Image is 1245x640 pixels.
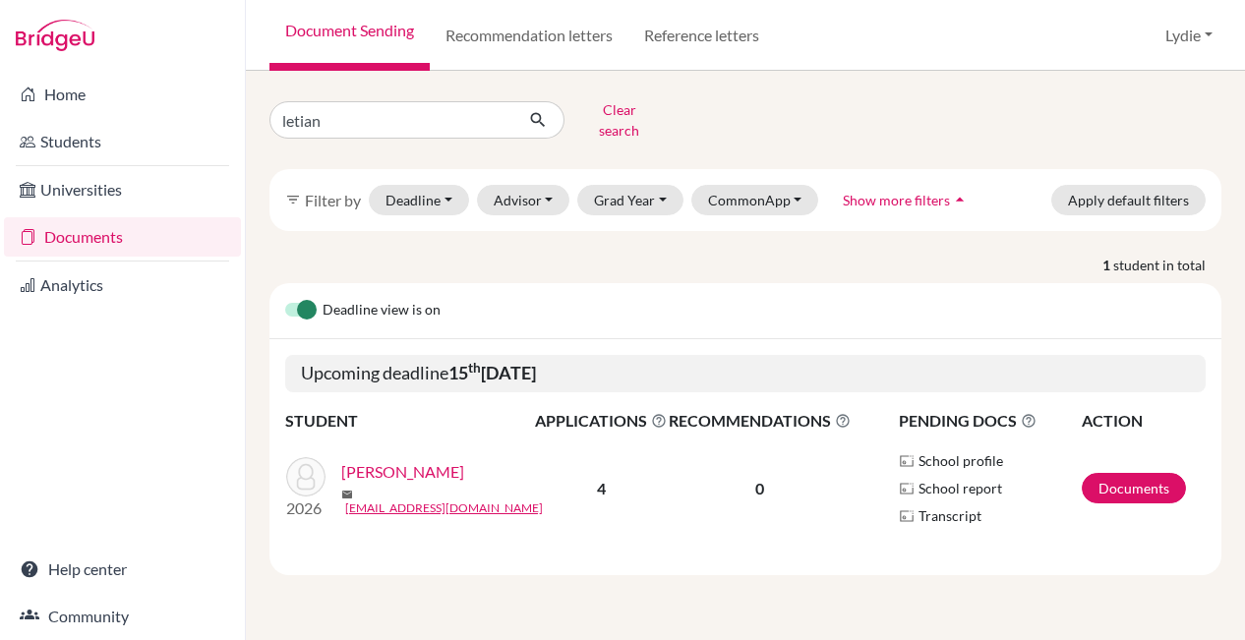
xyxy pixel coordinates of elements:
[4,75,241,114] a: Home
[597,479,606,497] b: 4
[285,355,1206,392] h5: Upcoming deadline
[323,299,441,322] span: Deadline view is on
[1156,17,1221,54] button: Lydie
[691,185,819,215] button: CommonApp
[577,185,683,215] button: Grad Year
[4,597,241,636] a: Community
[477,185,570,215] button: Advisor
[341,460,464,484] a: [PERSON_NAME]
[369,185,469,215] button: Deadline
[345,499,543,517] a: [EMAIL_ADDRESS][DOMAIN_NAME]
[4,170,241,209] a: Universities
[286,496,326,520] p: 2026
[269,101,513,139] input: Find student by name...
[564,94,674,145] button: Clear search
[919,505,981,526] span: Transcript
[16,20,94,51] img: Bridge-U
[285,192,301,207] i: filter_list
[669,477,851,500] p: 0
[305,191,361,209] span: Filter by
[1082,473,1186,503] a: Documents
[468,360,481,376] sup: th
[535,409,667,433] span: APPLICATIONS
[899,508,915,524] img: Parchments logo
[919,478,1002,498] span: School report
[4,122,241,161] a: Students
[1113,255,1221,275] span: student in total
[1081,408,1206,434] th: ACTION
[1102,255,1113,275] strong: 1
[4,217,241,257] a: Documents
[919,450,1003,471] span: School profile
[4,550,241,589] a: Help center
[843,192,950,208] span: Show more filters
[899,409,1080,433] span: PENDING DOCS
[950,190,970,209] i: arrow_drop_up
[4,265,241,305] a: Analytics
[899,481,915,496] img: Parchments logo
[669,409,851,433] span: RECOMMENDATIONS
[1051,185,1206,215] button: Apply default filters
[899,453,915,469] img: Parchments logo
[285,408,534,434] th: STUDENT
[286,457,326,496] img: Shi, Letian
[341,489,353,500] span: mail
[448,362,536,383] b: 15 [DATE]
[826,185,986,215] button: Show more filtersarrow_drop_up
